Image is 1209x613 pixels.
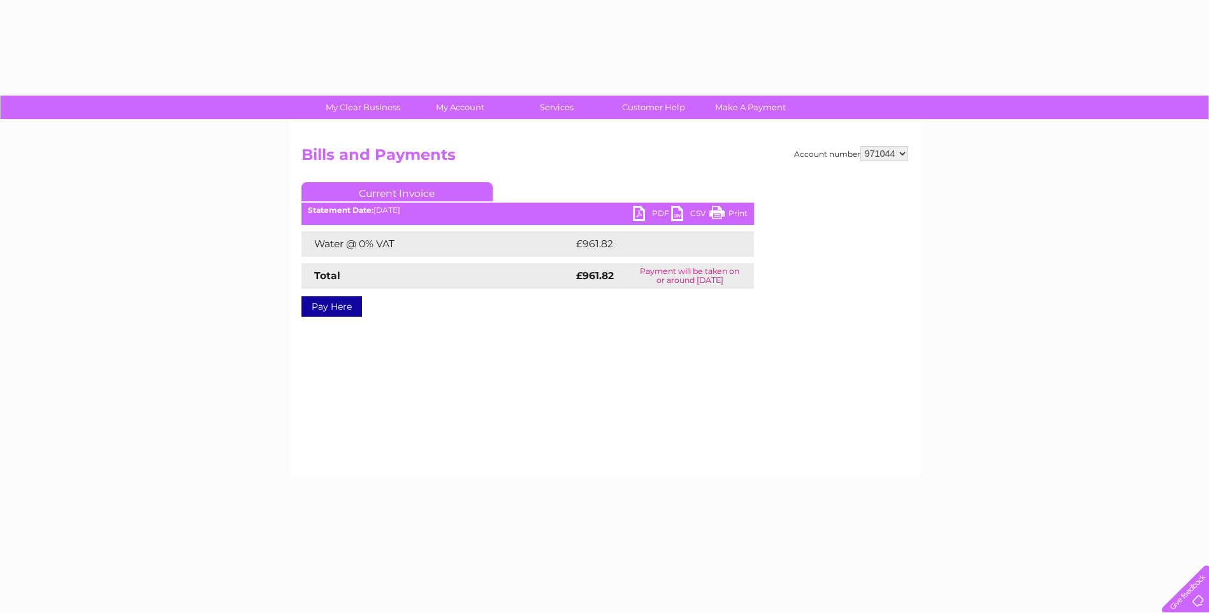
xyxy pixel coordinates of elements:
[573,231,731,257] td: £961.82
[576,270,614,282] strong: £961.82
[794,146,908,161] div: Account number
[407,96,512,119] a: My Account
[698,96,803,119] a: Make A Payment
[301,206,754,215] div: [DATE]
[314,270,340,282] strong: Total
[301,182,493,201] a: Current Invoice
[709,206,748,224] a: Print
[308,205,373,215] b: Statement Date:
[301,146,908,170] h2: Bills and Payments
[633,206,671,224] a: PDF
[310,96,416,119] a: My Clear Business
[301,231,573,257] td: Water @ 0% VAT
[626,263,754,289] td: Payment will be taken on or around [DATE]
[601,96,706,119] a: Customer Help
[504,96,609,119] a: Services
[671,206,709,224] a: CSV
[301,296,362,317] a: Pay Here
